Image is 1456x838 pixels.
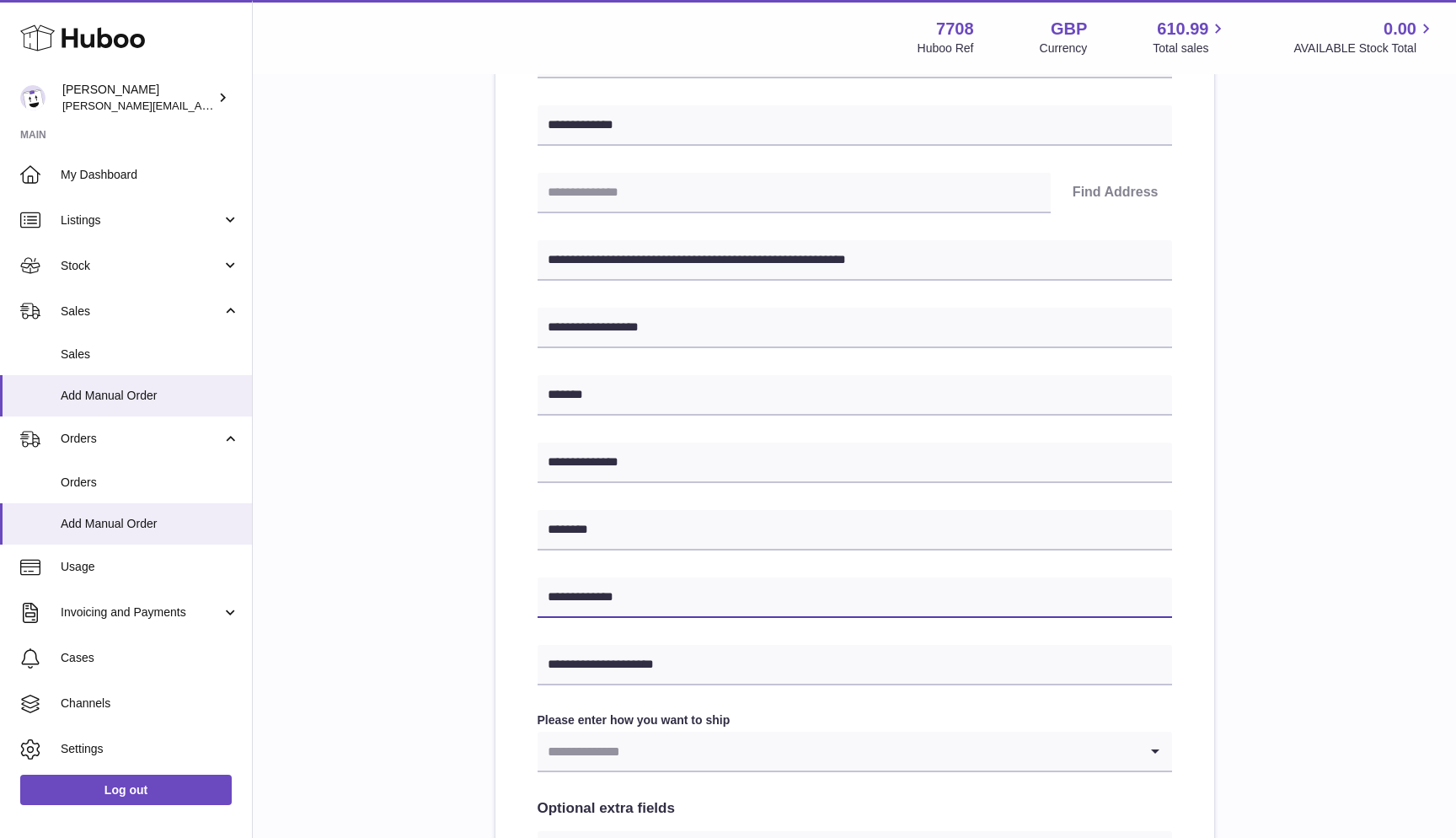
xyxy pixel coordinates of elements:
[538,712,1172,728] label: Please enter how you want to ship
[20,775,232,805] a: Log out
[1040,40,1088,56] div: Currency
[61,388,239,404] span: Add Manual Order
[61,431,222,447] span: Orders
[62,82,214,114] div: [PERSON_NAME]
[538,732,1138,771] input: Search for option
[61,604,222,620] span: Invoicing and Payments
[61,516,239,532] span: Add Manual Order
[1153,40,1228,56] span: Total sales
[538,799,1172,819] h2: Optional extra fields
[61,304,222,320] span: Sales
[936,18,974,40] strong: 7708
[61,258,222,274] span: Stock
[20,85,45,110] img: victor@erbology.co
[1153,18,1228,56] a: 610.99 Total sales
[61,212,222,228] span: Listings
[538,732,1172,772] div: Search for option
[1293,18,1436,56] a: 0.00 AVAILABLE Stock Total
[61,167,239,183] span: My Dashboard
[1157,18,1208,40] span: 610.99
[1293,40,1436,56] span: AVAILABLE Stock Total
[61,475,239,491] span: Orders
[61,346,239,363] span: Sales
[62,99,338,112] span: [PERSON_NAME][EMAIL_ADDRESS][DOMAIN_NAME]
[61,559,239,575] span: Usage
[1051,18,1087,40] strong: GBP
[61,696,239,712] span: Channels
[61,650,239,666] span: Cases
[61,741,239,757] span: Settings
[918,40,974,56] div: Huboo Ref
[1384,18,1416,40] span: 0.00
